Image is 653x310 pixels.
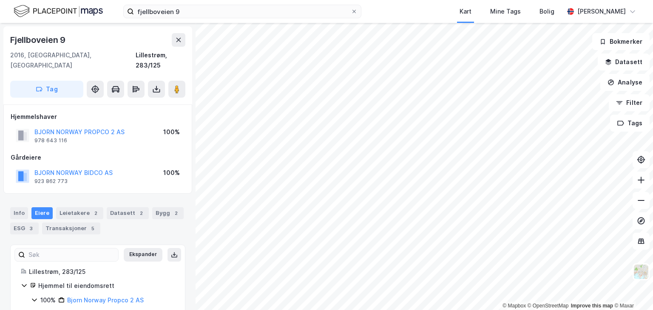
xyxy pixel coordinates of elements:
button: Filter [609,94,650,111]
div: Lillestrøm, 283/125 [29,267,175,277]
div: Datasett [107,207,149,219]
div: Kart [460,6,471,17]
div: [PERSON_NAME] [577,6,626,17]
div: Hjemmel til eiendomsrett [38,281,175,291]
div: Leietakere [56,207,103,219]
a: OpenStreetMap [528,303,569,309]
div: Eiere [31,207,53,219]
div: 978 643 116 [34,137,67,144]
button: Bokmerker [592,33,650,50]
div: 3 [27,224,35,233]
div: Mine Tags [490,6,521,17]
button: Analyse [600,74,650,91]
div: Transaksjoner [42,223,100,234]
div: Gårdeiere [11,152,185,163]
div: Fjellboveien 9 [10,33,67,47]
a: Bjorn Norway Propco 2 AS [67,296,144,304]
div: 100% [163,127,180,137]
button: Tag [10,81,83,98]
div: Bygg [152,207,184,219]
div: 2016, [GEOGRAPHIC_DATA], [GEOGRAPHIC_DATA] [10,50,136,70]
img: Z [633,264,649,280]
div: Info [10,207,28,219]
div: 100% [40,295,56,305]
iframe: Chat Widget [610,269,653,310]
div: Bolig [539,6,554,17]
div: 100% [163,168,180,178]
button: Datasett [598,54,650,70]
button: Tags [610,115,650,132]
div: ESG [10,223,39,234]
button: Ekspander [124,248,162,262]
div: 2 [91,209,100,217]
div: 923 862 773 [34,178,68,185]
div: 2 [137,209,145,217]
div: 5 [88,224,97,233]
div: 2 [172,209,180,217]
input: Søk på adresse, matrikkel, gårdeiere, leietakere eller personer [134,5,351,18]
a: Improve this map [571,303,613,309]
img: logo.f888ab2527a4732fd821a326f86c7f29.svg [14,4,103,19]
div: Lillestrøm, 283/125 [136,50,185,70]
input: Søk [25,248,118,261]
div: Hjemmelshaver [11,112,185,122]
a: Mapbox [503,303,526,309]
